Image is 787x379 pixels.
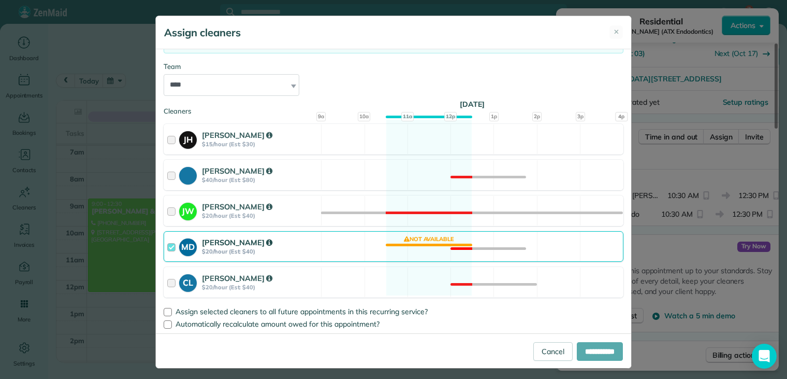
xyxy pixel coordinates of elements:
[179,131,197,146] strong: JH
[533,342,573,361] a: Cancel
[202,176,318,184] strong: $40/hour (Est: $80)
[202,166,272,176] strong: [PERSON_NAME]
[164,106,623,109] div: Cleaners
[164,25,241,40] h5: Assign cleaners
[202,248,318,255] strong: $20/hour (Est: $40)
[164,62,623,72] div: Team
[179,203,197,218] strong: JW
[202,130,272,140] strong: [PERSON_NAME]
[752,344,777,369] div: Open Intercom Messenger
[179,274,197,289] strong: CL
[202,212,318,219] strong: $20/hour (Est: $40)
[202,237,272,247] strong: [PERSON_NAME]
[179,238,197,254] strong: MD
[176,319,380,329] span: Automatically recalculate amount owed for this appointment?
[202,273,272,283] strong: [PERSON_NAME]
[202,141,318,148] strong: $15/hour (Est: $30)
[614,27,619,37] span: ✕
[202,202,272,212] strong: [PERSON_NAME]
[202,284,318,291] strong: $20/hour (Est: $40)
[176,307,428,316] span: Assign selected cleaners to all future appointments in this recurring service?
